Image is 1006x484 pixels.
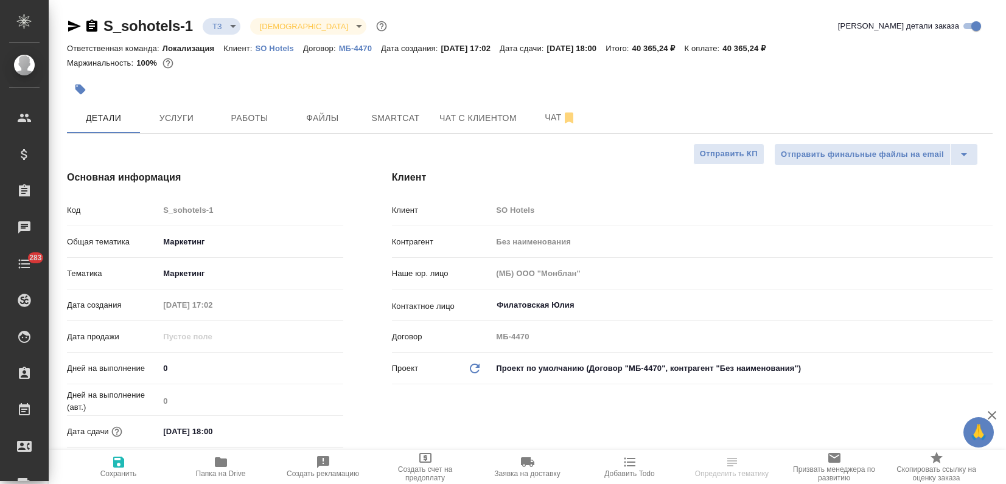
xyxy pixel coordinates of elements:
[196,469,246,478] span: Папка на Drive
[170,450,272,484] button: Папка на Drive
[339,44,381,53] p: МБ-4470
[67,170,343,185] h4: Основная информация
[22,252,49,264] span: 283
[74,111,133,126] span: Детали
[256,44,303,53] p: SO Hotels
[774,143,978,165] div: split button
[392,300,492,313] p: Контактное лицо
[381,44,441,53] p: Дата создания:
[293,111,352,126] span: Файлы
[579,450,681,484] button: Добавить Todo
[159,296,265,314] input: Пустое поле
[67,331,159,343] p: Дата продажи
[67,362,159,375] p: Дней на выполнение
[477,450,579,484] button: Заявка на доставку
[159,423,265,440] input: ✎ Введи что-нибудь
[392,204,492,216] p: Клиент
[492,233,993,251] input: Пустое поле
[209,21,226,32] button: ТЗ
[492,358,993,379] div: Проект по умолчанию (Договор "МБ-4470", контрагент "Без наименования")
[681,450,783,484] button: Определить тематику
[67,44,162,53] p: Ответственная команда:
[159,359,343,377] input: ✎ Введи что-нибудь
[67,426,109,438] p: Дата сдачи
[67,389,159,413] p: Дней на выполнение (авт.)
[147,111,206,126] span: Услуги
[439,111,517,126] span: Чат с клиентом
[136,58,160,67] p: 100%
[492,201,993,219] input: Пустое поле
[85,19,99,33] button: Скопировать ссылку
[256,43,303,53] a: SO Hotels
[159,328,265,345] input: Пустое поле
[606,44,632,53] p: Итого:
[774,143,951,165] button: Отправить финальные файлы на email
[250,18,366,35] div: ТЗ
[392,362,419,375] p: Проект
[392,236,492,248] p: Контрагент
[441,44,500,53] p: [DATE] 17:02
[68,450,170,484] button: Сохранить
[632,44,685,53] p: 40 365,24 ₽
[986,304,988,306] button: Open
[220,111,279,126] span: Работы
[562,111,576,125] svg: Отписаться
[109,424,125,440] button: Если добавить услуги и заполнить их объемом, то дата рассчитается автоматически
[203,18,240,35] div: ТЗ
[67,76,94,103] button: Добавить тэг
[287,469,359,478] span: Создать рекламацию
[604,469,654,478] span: Добавить Todo
[159,232,343,252] div: Маркетинг
[159,263,343,284] div: Маркетинг
[67,58,136,67] p: Маржинальность:
[492,328,993,345] input: Пустое поле
[685,44,723,53] p: К оплате:
[968,420,989,445] span: 🙏
[392,268,492,280] p: Наше юр. лицо
[272,450,374,484] button: Создать рекламацию
[339,43,381,53] a: МБ-4470
[500,44,547,53] p: Дата сдачи:
[963,417,994,448] button: 🙏
[67,204,159,216] p: Код
[3,249,46,279] a: 283
[162,44,224,53] p: Локализация
[392,331,492,343] p: Договор
[781,148,944,162] span: Отправить финальные файлы на email
[303,44,339,53] p: Договор:
[722,44,775,53] p: 40 365,24 ₽
[159,201,343,219] input: Пустое поле
[223,44,255,53] p: Клиент:
[100,469,137,478] span: Сохранить
[695,469,769,478] span: Определить тематику
[67,236,159,248] p: Общая тематика
[159,392,343,410] input: Пустое поле
[392,170,993,185] h4: Клиент
[67,299,159,311] p: Дата создания
[885,450,988,484] button: Скопировать ссылку на оценку заказа
[67,19,82,33] button: Скопировать ссылку для ЯМессенджера
[67,268,159,280] p: Тематика
[374,450,477,484] button: Создать счет на предоплату
[531,110,590,125] span: Чат
[693,143,764,165] button: Отправить КП
[783,450,885,484] button: Призвать менеджера по развитию
[492,264,993,282] input: Пустое поле
[893,465,980,482] span: Скопировать ссылку на оценку заказа
[838,20,959,32] span: [PERSON_NAME] детали заказа
[791,465,878,482] span: Призвать менеджера по развитию
[547,44,606,53] p: [DATE] 18:00
[256,21,352,32] button: [DEMOGRAPHIC_DATA]
[160,55,176,71] button: 0.00 RUB;
[494,469,560,478] span: Заявка на доставку
[700,147,758,161] span: Отправить КП
[382,465,469,482] span: Создать счет на предоплату
[103,18,193,34] a: S_sohotels-1
[366,111,425,126] span: Smartcat
[374,18,389,34] button: Доп статусы указывают на важность/срочность заказа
